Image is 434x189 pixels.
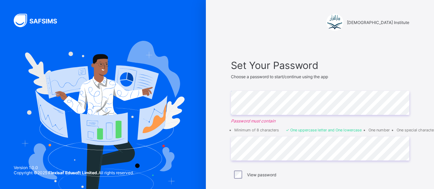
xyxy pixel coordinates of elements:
[14,14,65,27] img: SAFSIMS Logo
[234,128,279,132] li: Minimum of 8 characters
[247,172,276,177] label: View password
[347,20,409,25] span: [DEMOGRAPHIC_DATA] Institute
[286,128,362,132] li: One uppercase letter and One lowercase
[14,170,134,175] span: Copyright © 2025 All rights reserved.
[231,59,409,71] span: Set Your Password
[231,118,409,123] em: Password must contain
[231,74,328,79] span: Choose a password to start/continue using the app
[48,170,98,175] strong: Flexisaf Edusoft Limited.
[326,14,343,31] img: Darul Quran Institute
[368,128,390,132] li: One number
[14,165,134,170] span: Version 1.0.0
